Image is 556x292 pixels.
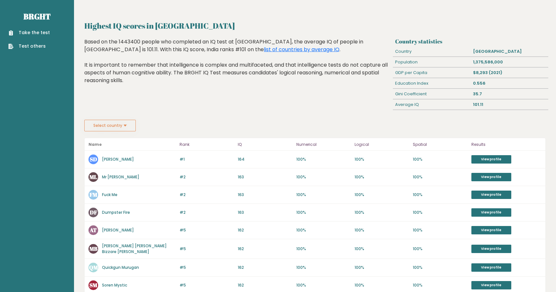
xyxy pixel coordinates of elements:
p: 163 [238,210,292,215]
a: Fuck Me [102,192,117,197]
a: list of countries by average IQ [264,46,339,53]
p: #5 [180,246,234,252]
p: IQ [238,141,292,148]
p: 100% [413,192,467,198]
p: 100% [296,156,351,162]
a: Brght [23,11,51,22]
a: View profile [471,226,511,234]
text: DF [90,209,97,216]
div: [GEOGRAPHIC_DATA] [470,46,548,57]
text: FM [89,191,97,198]
p: Rank [180,141,234,148]
text: MB [89,245,97,252]
p: #5 [180,282,234,288]
p: 100% [355,265,409,270]
p: #2 [180,192,234,198]
a: Soren Mystic [102,282,127,288]
a: View profile [471,263,511,272]
p: Numerical [296,141,351,148]
a: Mr [PERSON_NAME] [102,174,139,180]
p: 100% [296,227,351,233]
a: View profile [471,173,511,181]
text: SD [90,155,97,163]
div: Country [393,46,471,57]
div: Average IQ [393,99,471,110]
div: Population [393,57,471,67]
text: AT [89,226,97,234]
a: [PERSON_NAME] [PERSON_NAME] Bizzare [PERSON_NAME] [102,243,167,254]
p: 100% [355,156,409,162]
p: #2 [180,174,234,180]
p: 100% [413,210,467,215]
text: QM [89,264,98,271]
p: 100% [413,156,467,162]
p: 100% [413,174,467,180]
p: 100% [413,227,467,233]
p: 162 [238,246,292,252]
p: #2 [180,210,234,215]
text: SM [89,281,97,289]
p: 100% [296,265,351,270]
a: Test others [8,43,50,50]
p: 162 [238,265,292,270]
a: [PERSON_NAME] [102,227,134,233]
p: 163 [238,192,292,198]
h3: Country statistics [395,38,546,45]
a: View profile [471,208,511,217]
p: 163 [238,174,292,180]
p: 100% [296,246,351,252]
p: 100% [413,265,467,270]
a: [PERSON_NAME] [102,156,134,162]
a: Take the test [8,29,50,36]
p: 100% [296,174,351,180]
p: 100% [355,227,409,233]
div: GDP per Capita [393,68,471,78]
p: 100% [355,282,409,288]
b: Name [88,142,102,147]
p: 100% [413,246,467,252]
p: 100% [355,210,409,215]
p: Results [471,141,542,148]
a: View profile [471,155,511,164]
div: 35.7 [470,89,548,99]
h2: Highest IQ scores in [GEOGRAPHIC_DATA] [84,20,546,32]
div: Education Index [393,78,471,89]
p: #5 [180,265,234,270]
p: Spatial [413,141,467,148]
text: ML [89,173,97,181]
div: 101.11 [470,99,548,110]
p: Logical [355,141,409,148]
p: 100% [355,192,409,198]
p: #5 [180,227,234,233]
p: 162 [238,282,292,288]
p: 100% [355,246,409,252]
a: View profile [471,245,511,253]
a: Quickgun Murugan [102,265,139,270]
div: 1,375,586,000 [470,57,548,67]
a: Dumpster Fire [102,210,130,215]
p: #1 [180,156,234,162]
button: Select country [84,120,136,131]
p: 100% [296,210,351,215]
a: View profile [471,191,511,199]
p: 164 [238,156,292,162]
p: 100% [296,192,351,198]
p: 100% [296,282,351,288]
a: View profile [471,281,511,289]
div: $8,293 (2021) [470,68,548,78]
div: Based on the 1443400 people who completed an IQ test at [GEOGRAPHIC_DATA], the average IQ of peop... [84,38,390,94]
div: Gini Coefficient [393,89,471,99]
div: 0.556 [470,78,548,89]
p: 100% [355,174,409,180]
p: 162 [238,227,292,233]
p: 100% [413,282,467,288]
